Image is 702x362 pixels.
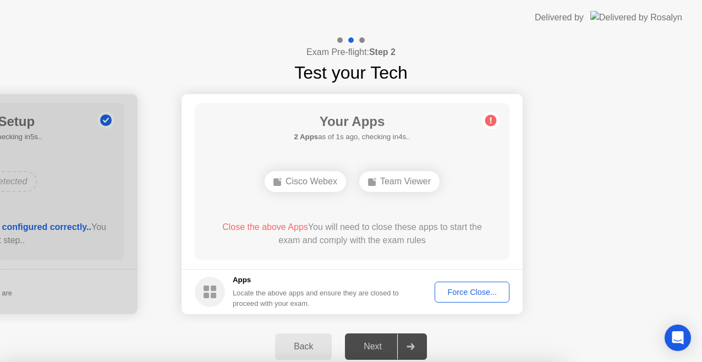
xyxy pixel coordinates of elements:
img: Delivered by Rosalyn [590,11,682,24]
div: Locate the above apps and ensure they are closed to proceed with your exam. [233,288,399,309]
h5: Apps [233,275,399,286]
div: Back [278,342,328,352]
b: Step 2 [369,47,396,57]
div: Team Viewer [359,171,440,192]
div: Force Close... [438,288,506,297]
h1: Your Apps [294,112,410,131]
div: Cisco Webex [265,171,346,192]
span: Close the above Apps [222,222,308,232]
div: You will need to close these apps to start the exam and comply with the exam rules [211,221,494,247]
div: Delivered by [535,11,584,24]
div: Open Intercom Messenger [665,325,691,351]
h5: as of 1s ago, checking in4s.. [294,131,410,142]
b: 2 Apps [294,133,318,141]
div: Next [348,342,397,352]
h1: Test your Tech [294,59,408,86]
h4: Exam Pre-flight: [306,46,396,59]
